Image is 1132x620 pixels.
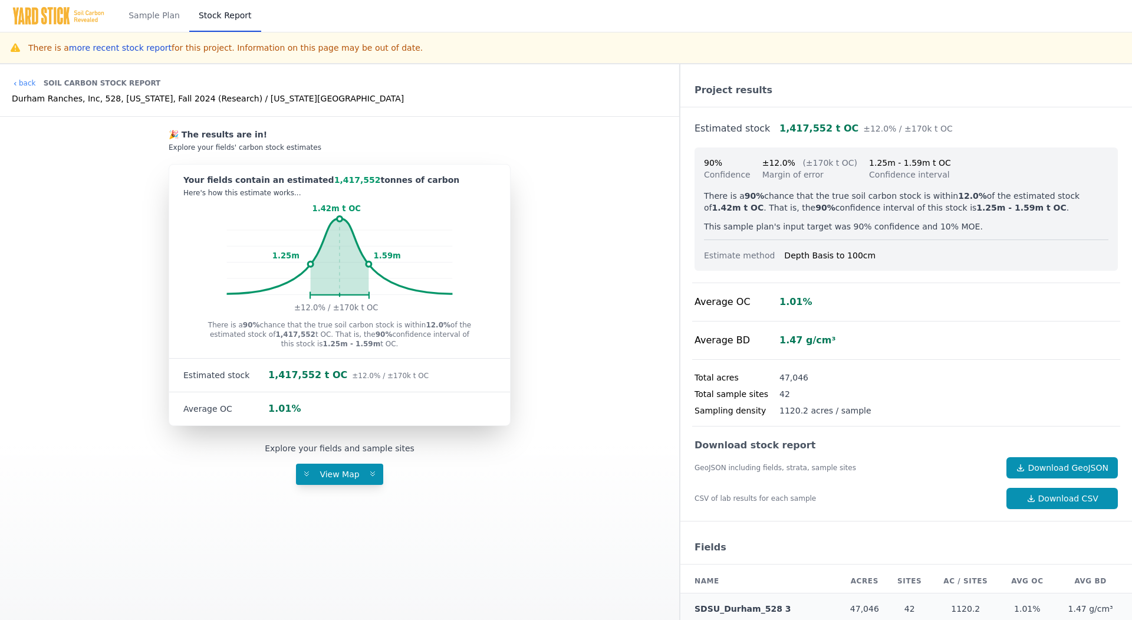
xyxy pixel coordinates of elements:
p: This sample plan's input target was 90% confidence and 10% MOE. [704,221,1108,232]
div: Soil Carbon Stock Report [44,74,161,93]
strong: 1.42m t OC [712,203,764,212]
th: Acres [840,569,889,593]
a: Download GeoJSON [1006,457,1118,478]
strong: 1.25m - 1.59m t OC [976,203,1066,212]
div: Total acres [695,372,779,383]
div: Confidence [704,169,751,181]
span: View Map [312,470,366,479]
div: Depth Basis to 100cm [784,250,1108,261]
th: AVG OC [1001,569,1054,593]
th: Sites [889,569,930,593]
div: Confidence interval [869,169,951,181]
div: 47,046 [779,372,808,383]
span: ±12.0% / ±170k t OC [352,372,429,380]
div: Your fields contain an estimated tonnes of carbon [183,174,496,186]
div: Sampling density [695,405,779,416]
strong: 1.25m - 1.59m [323,340,381,348]
th: AVG BD [1054,569,1132,593]
div: CSV of lab results for each sample [695,494,997,503]
div: Total sample sites [695,388,779,400]
div: GeoJSON including fields, strata, sample sites [695,463,997,473]
tspan: ±12.0% / ±170k t OC [294,303,378,312]
div: Fields [680,531,1132,565]
tspan: 1.59m [374,251,401,260]
div: 1,417,552 t OC [268,368,429,382]
p: There is a chance that the true soil carbon stock is within of the estimated stock of . That is, ... [704,190,1108,214]
a: back [12,78,36,88]
span: 90% [704,158,722,168]
strong: 90% [243,321,260,329]
div: Average OC [183,403,268,415]
strong: 12.0% [958,191,987,201]
span: 1.25m - 1.59m t OC [869,158,951,168]
th: AC / Sites [930,569,1001,593]
strong: 90% [376,330,393,339]
div: 1.01% [779,295,812,309]
div: Average BD [695,333,779,347]
div: 🎉 The results are in! [169,129,511,140]
tspan: 1.25m [272,251,300,260]
div: Margin of error [762,169,857,181]
span: ±12.0% [762,158,795,168]
a: SDSU_Durham_528 3 [695,604,791,614]
img: Yard Stick Logo [12,6,105,25]
a: Project results [695,84,772,96]
button: View Map [296,464,383,485]
strong: 12.0% [426,321,450,329]
div: 1120.2 acres / sample [779,405,871,416]
span: (±170k t OC) [802,158,857,168]
div: Here's how this estimate works... [183,188,496,198]
th: Name [680,569,840,593]
tspan: 1.42m t OC [312,204,361,213]
p: There is a chance that the true soil carbon stock is within of the estimated stock of t OC. That ... [208,320,472,349]
div: Estimate method [704,250,784,261]
div: Durham Ranches, Inc, 528, [US_STATE], Fall 2024 (Research) / [US_STATE][GEOGRAPHIC_DATA] [12,93,404,104]
div: 1.01% [268,402,301,416]
div: There is a for this project. Information on this page may be out of date. [28,42,423,54]
strong: 90% [745,191,765,201]
div: Estimated stock [183,369,268,381]
a: more recent stock report [69,43,172,53]
div: Average OC [695,295,779,309]
div: 1,417,552 t OC [779,122,953,136]
div: Download stock report [695,438,1118,452]
div: 42 [779,388,790,400]
strong: 90% [815,203,835,212]
span: ±12.0% / ±170k t OC [863,124,953,133]
div: Explore your fields and sample sites [265,442,414,454]
div: 1.47 g/cm³ [779,333,836,347]
span: 1,417,552 [334,175,381,185]
strong: 1,417,552 [275,330,315,339]
a: Download CSV [1006,488,1118,509]
a: Estimated stock [695,123,770,134]
div: Explore your fields' carbon stock estimates [169,143,511,152]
